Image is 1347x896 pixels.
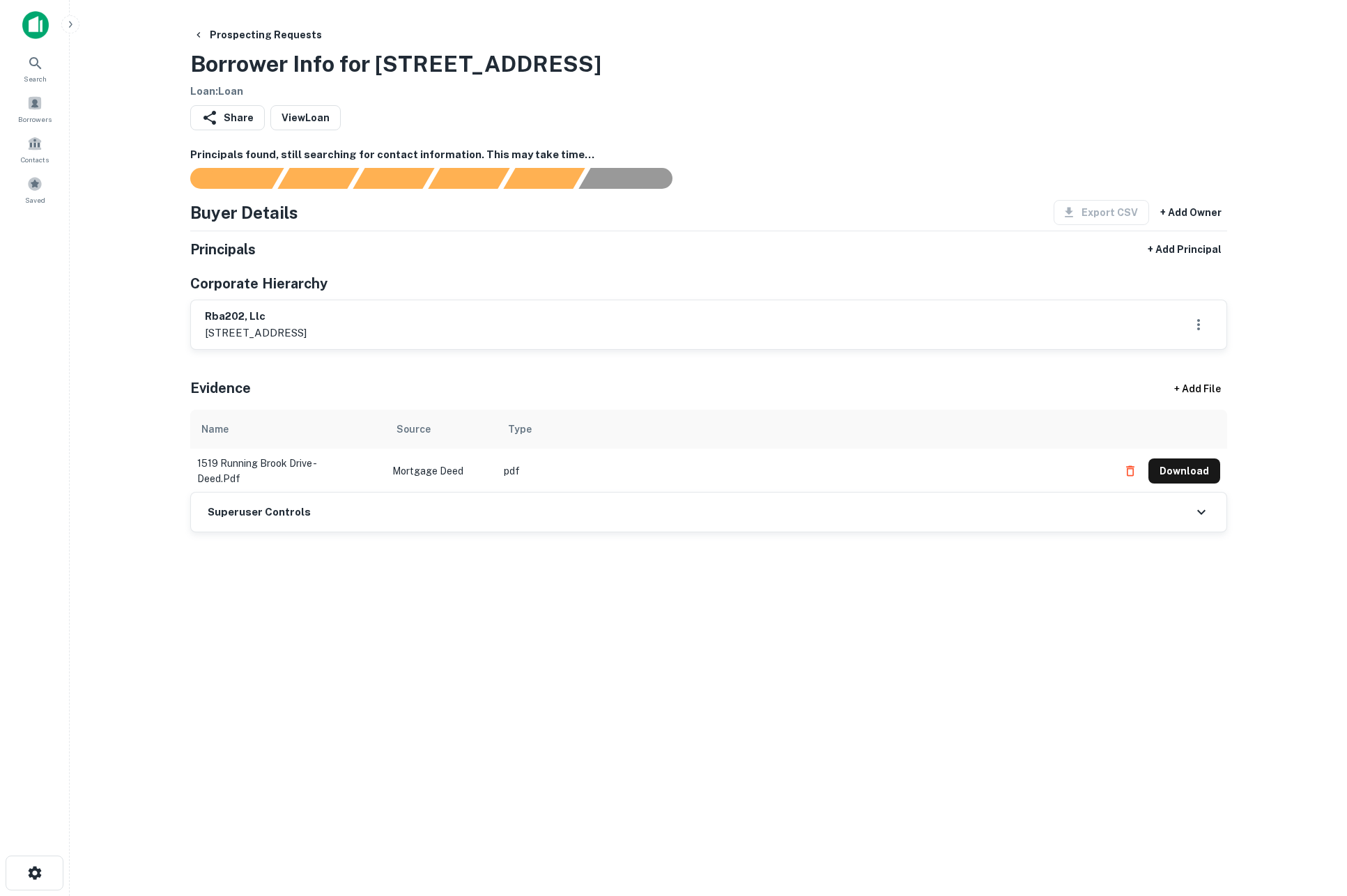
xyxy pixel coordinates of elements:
div: + Add File [1149,376,1247,401]
p: [STREET_ADDRESS] [205,325,307,341]
a: ViewLoan [270,105,341,130]
h6: Loan : Loan [190,84,601,100]
div: scrollable content [190,410,1227,492]
div: Source [397,421,431,438]
div: Principals found, AI now looking for contact information... [428,168,509,189]
span: Search [24,73,47,84]
div: Principals found, still searching for contact information. This may take time... [503,168,585,189]
td: pdf [497,449,1111,493]
th: Type [497,410,1111,449]
th: Source [385,410,497,449]
td: 1519 running brook drive - deed.pdf [190,449,385,493]
h3: Borrower Info for [STREET_ADDRESS] [190,47,601,81]
div: AI fulfillment process complete. [579,168,689,189]
button: Delete file [1118,460,1143,482]
h5: Corporate Hierarchy [190,273,328,294]
div: Type [508,421,532,438]
a: Contacts [4,130,66,168]
a: Search [4,49,66,87]
span: Contacts [21,154,49,165]
td: Mortgage Deed [385,449,497,493]
button: Prospecting Requests [187,22,328,47]
a: Saved [4,171,66,208]
span: Saved [25,194,45,206]
th: Name [190,410,385,449]
h4: Buyer Details [190,200,298,225]
div: Sending borrower request to AI... [174,168,278,189]
a: Borrowers [4,90,66,128]
div: Name [201,421,229,438]
div: Your request is received and processing... [277,168,359,189]
button: Share [190,105,265,130]
h6: rba202, llc [205,309,307,325]
button: Download [1148,458,1220,484]
span: Borrowers [18,114,52,125]
button: + Add Principal [1142,237,1227,262]
iframe: Chat Widget [1277,785,1347,851]
button: + Add Owner [1155,200,1227,225]
img: capitalize-icon.png [22,11,49,39]
h6: Principals found, still searching for contact information. This may take time... [190,147,1227,163]
h6: Superuser Controls [208,504,311,520]
div: Documents found, AI parsing details... [353,168,434,189]
h5: Evidence [190,378,251,399]
h5: Principals [190,239,256,260]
